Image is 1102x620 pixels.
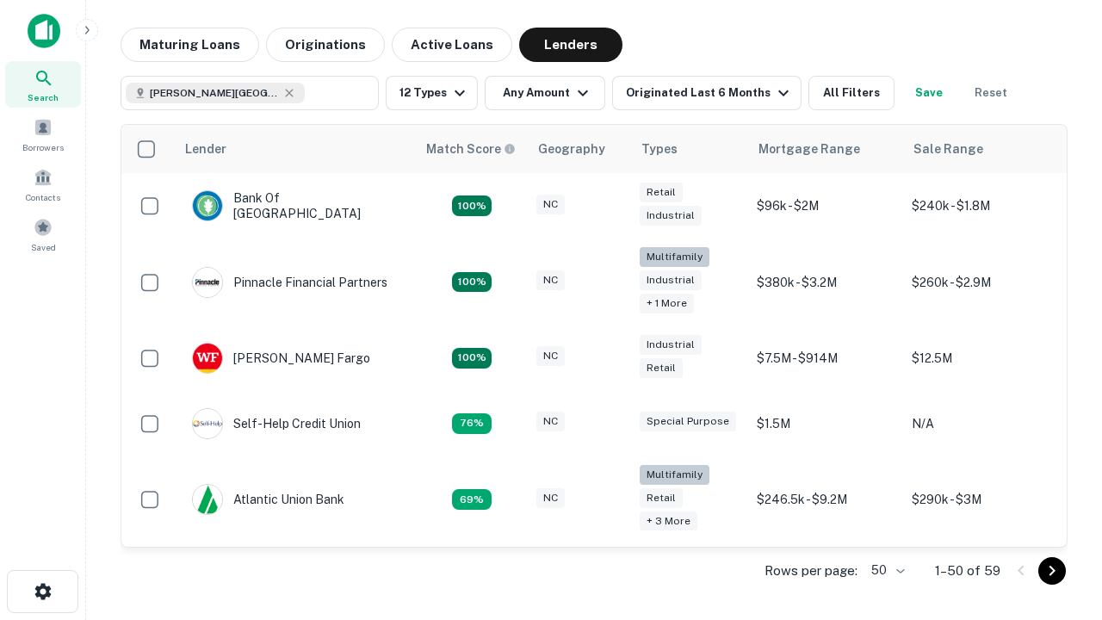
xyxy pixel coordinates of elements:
[536,488,565,508] div: NC
[765,561,857,581] p: Rows per page:
[640,270,702,290] div: Industrial
[5,61,81,108] a: Search
[748,391,903,456] td: $1.5M
[640,183,683,202] div: Retail
[640,488,683,508] div: Retail
[121,28,259,62] button: Maturing Loans
[193,191,222,220] img: picture
[903,456,1058,543] td: $290k - $3M
[536,270,565,290] div: NC
[748,325,903,391] td: $7.5M - $914M
[901,76,957,110] button: Save your search to get updates of matches that match your search criteria.
[193,344,222,373] img: picture
[748,173,903,239] td: $96k - $2M
[192,484,344,515] div: Atlantic Union Bank
[392,28,512,62] button: Active Loans
[452,348,492,369] div: Matching Properties: 15, hasApolloMatch: undefined
[640,294,694,313] div: + 1 more
[903,125,1058,173] th: Sale Range
[536,412,565,431] div: NC
[808,76,895,110] button: All Filters
[640,335,702,355] div: Industrial
[26,190,60,204] span: Contacts
[1016,427,1102,510] iframe: Chat Widget
[640,512,697,531] div: + 3 more
[452,272,492,293] div: Matching Properties: 26, hasApolloMatch: undefined
[386,76,478,110] button: 12 Types
[5,161,81,208] a: Contacts
[640,358,683,378] div: Retail
[416,125,528,173] th: Capitalize uses an advanced AI algorithm to match your search with the best lender. The match sco...
[903,239,1058,325] td: $260k - $2.9M
[426,139,512,158] h6: Match Score
[485,76,605,110] button: Any Amount
[536,195,565,214] div: NC
[192,343,370,374] div: [PERSON_NAME] Fargo
[192,267,387,298] div: Pinnacle Financial Partners
[612,76,802,110] button: Originated Last 6 Months
[758,139,860,159] div: Mortgage Range
[641,139,678,159] div: Types
[192,408,361,439] div: Self-help Credit Union
[640,247,709,267] div: Multifamily
[903,173,1058,239] td: $240k - $1.8M
[528,125,631,173] th: Geography
[193,268,222,297] img: picture
[963,76,1018,110] button: Reset
[452,413,492,434] div: Matching Properties: 11, hasApolloMatch: undefined
[452,195,492,216] div: Matching Properties: 15, hasApolloMatch: undefined
[538,139,605,159] div: Geography
[903,391,1058,456] td: N/A
[640,206,702,226] div: Industrial
[31,240,56,254] span: Saved
[748,239,903,325] td: $380k - $3.2M
[536,346,565,366] div: NC
[864,558,907,583] div: 50
[175,125,416,173] th: Lender
[1038,557,1066,585] button: Go to next page
[5,111,81,158] a: Borrowers
[903,325,1058,391] td: $12.5M
[5,211,81,257] a: Saved
[631,125,748,173] th: Types
[22,140,64,154] span: Borrowers
[185,139,226,159] div: Lender
[426,139,516,158] div: Capitalize uses an advanced AI algorithm to match your search with the best lender. The match sco...
[192,190,399,221] div: Bank Of [GEOGRAPHIC_DATA]
[626,83,794,103] div: Originated Last 6 Months
[640,465,709,485] div: Multifamily
[935,561,1000,581] p: 1–50 of 59
[452,489,492,510] div: Matching Properties: 10, hasApolloMatch: undefined
[28,14,60,48] img: capitalize-icon.png
[193,409,222,438] img: picture
[640,412,736,431] div: Special Purpose
[28,90,59,104] span: Search
[519,28,622,62] button: Lenders
[266,28,385,62] button: Originations
[193,485,222,514] img: picture
[748,456,903,543] td: $246.5k - $9.2M
[748,125,903,173] th: Mortgage Range
[150,85,279,101] span: [PERSON_NAME][GEOGRAPHIC_DATA], [GEOGRAPHIC_DATA]
[913,139,983,159] div: Sale Range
